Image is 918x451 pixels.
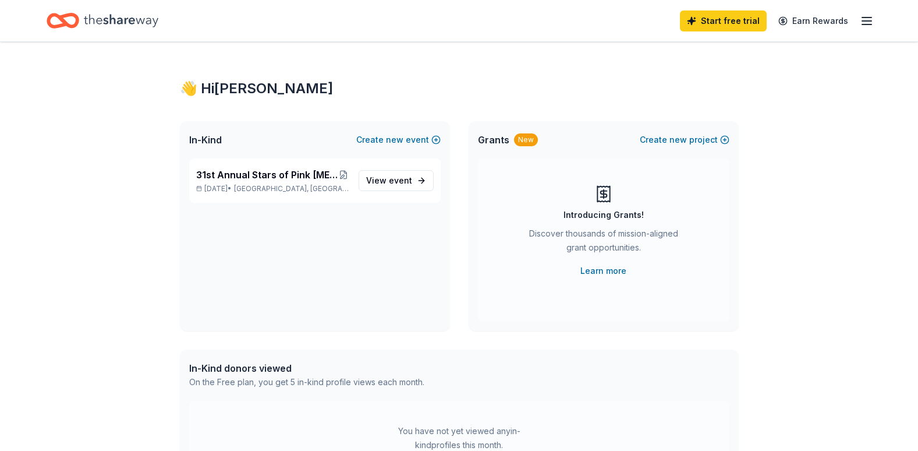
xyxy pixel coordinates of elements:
[386,133,403,147] span: new
[47,7,158,34] a: Home
[196,184,349,193] p: [DATE] •
[389,175,412,185] span: event
[189,133,222,147] span: In-Kind
[196,168,338,182] span: 31st Annual Stars of Pink [MEDICAL_DATA] Survivor Fashion Show
[771,10,855,31] a: Earn Rewards
[669,133,687,147] span: new
[356,133,441,147] button: Createnewevent
[524,227,683,259] div: Discover thousands of mission-aligned grant opportunities.
[640,133,729,147] button: Createnewproject
[514,133,538,146] div: New
[478,133,509,147] span: Grants
[580,264,626,278] a: Learn more
[366,174,412,188] span: View
[180,79,739,98] div: 👋 Hi [PERSON_NAME]
[359,170,434,191] a: View event
[680,10,767,31] a: Start free trial
[189,361,424,375] div: In-Kind donors viewed
[189,375,424,389] div: On the Free plan, you get 5 in-kind profile views each month.
[234,184,349,193] span: [GEOGRAPHIC_DATA], [GEOGRAPHIC_DATA]
[563,208,644,222] div: Introducing Grants!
